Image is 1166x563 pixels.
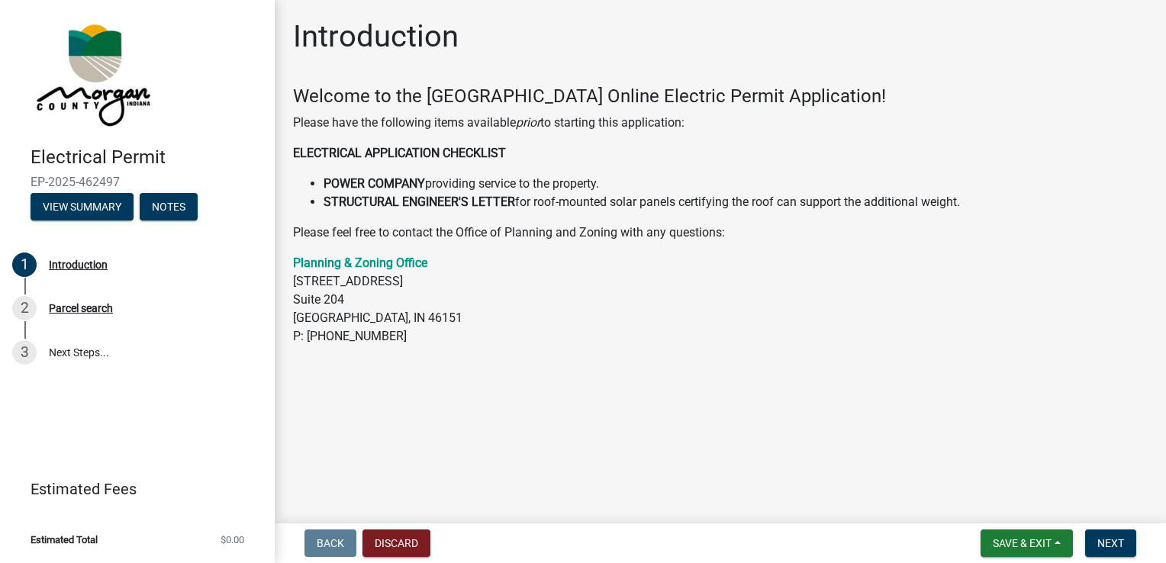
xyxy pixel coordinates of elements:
[293,18,459,55] h1: Introduction
[324,175,1148,193] li: providing service to the property.
[140,201,198,214] wm-modal-confirm: Notes
[324,193,1148,211] li: for roof-mounted solar panels certifying the roof can support the additional weight.
[31,535,98,545] span: Estimated Total
[293,114,1148,132] p: Please have the following items available to starting this application:
[981,529,1073,557] button: Save & Exit
[317,537,344,549] span: Back
[1085,529,1136,557] button: Next
[293,224,1148,242] p: Please feel free to contact the Office of Planning and Zoning with any questions:
[31,16,153,130] img: Morgan County, Indiana
[31,201,134,214] wm-modal-confirm: Summary
[140,193,198,220] button: Notes
[324,176,425,191] strong: POWER COMPANY
[12,340,37,365] div: 3
[293,256,427,270] a: Planning & Zoning Office
[293,146,506,160] strong: ELECTRICAL APPLICATION CHECKLIST
[12,253,37,277] div: 1
[49,303,113,314] div: Parcel search
[49,259,108,270] div: Introduction
[31,146,263,169] h4: Electrical Permit
[362,529,430,557] button: Discard
[12,474,250,504] a: Estimated Fees
[324,195,515,209] strong: STRUCTURAL ENGINEER'S LETTER
[293,254,1148,346] p: [STREET_ADDRESS] Suite 204 [GEOGRAPHIC_DATA], IN 46151 P: [PHONE_NUMBER]
[1097,537,1124,549] span: Next
[221,535,244,545] span: $0.00
[31,175,244,189] span: EP-2025-462497
[993,537,1052,549] span: Save & Exit
[31,193,134,220] button: View Summary
[516,115,540,130] i: prior
[304,529,356,557] button: Back
[12,296,37,320] div: 2
[293,85,1148,108] h4: Welcome to the [GEOGRAPHIC_DATA] Online Electric Permit Application!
